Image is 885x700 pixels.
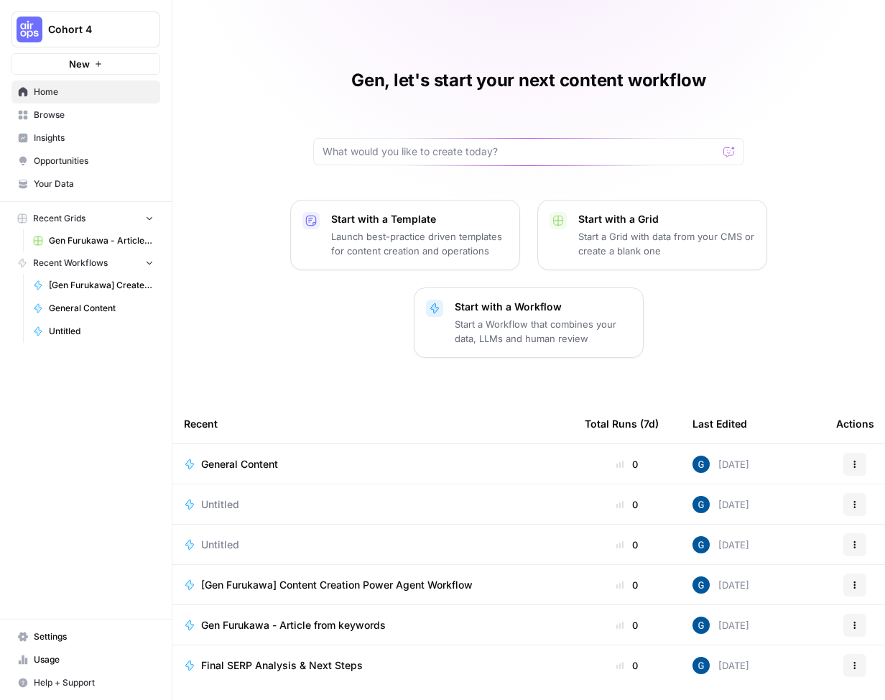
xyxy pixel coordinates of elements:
div: Recent [184,404,562,443]
a: Settings [11,625,160,648]
a: Your Data [11,172,160,195]
a: General Content [27,297,160,320]
span: Untitled [201,538,239,552]
img: qd2a6s3w5hfdcqb82ik0wk3no9aw [692,576,710,594]
a: Home [11,80,160,103]
a: Browse [11,103,160,126]
button: Help + Support [11,671,160,694]
a: Insights [11,126,160,149]
span: Untitled [49,325,154,338]
button: Start with a TemplateLaunch best-practice driven templates for content creation and operations [290,200,520,270]
button: Recent Grids [11,208,160,229]
a: Final SERP Analysis & Next Steps [184,658,562,673]
img: qd2a6s3w5hfdcqb82ik0wk3no9aw [692,657,710,674]
p: Start a Grid with data from your CMS or create a blank one [578,229,755,258]
img: qd2a6s3w5hfdcqb82ik0wk3no9aw [692,456,710,473]
img: Cohort 4 Logo [17,17,42,42]
span: Recent Workflows [33,257,108,270]
a: Usage [11,648,160,671]
a: Gen Furukawa - Article from keywords Grid [27,229,160,252]
img: qd2a6s3w5hfdcqb82ik0wk3no9aw [692,536,710,553]
span: Final SERP Analysis & Next Steps [201,658,363,673]
input: What would you like to create today? [323,144,718,159]
span: [Gen Furukawa] Content Creation Power Agent Workflow [201,578,473,592]
div: Total Runs (7d) [585,404,659,443]
div: [DATE] [692,496,749,513]
button: Workspace: Cohort 4 [11,11,160,47]
div: [DATE] [692,617,749,634]
a: Gen Furukawa - Article from keywords [184,618,562,632]
span: [Gen Furukawa] Create LLM Outline [49,279,154,292]
a: Untitled [184,538,562,552]
div: [DATE] [692,456,749,473]
div: Actions [836,404,874,443]
div: 0 [585,538,669,552]
p: Start with a Template [331,212,508,226]
span: Your Data [34,178,154,190]
span: General Content [201,457,278,471]
span: Cohort 4 [48,22,135,37]
a: Untitled [27,320,160,343]
img: qd2a6s3w5hfdcqb82ik0wk3no9aw [692,617,710,634]
span: Settings [34,630,154,643]
div: 0 [585,658,669,673]
h1: Gen, let's start your next content workflow [351,69,706,92]
span: Help + Support [34,676,154,689]
p: Start with a Grid [578,212,755,226]
a: Untitled [184,497,562,512]
span: Browse [34,109,154,121]
span: Gen Furukawa - Article from keywords [201,618,386,632]
a: Opportunities [11,149,160,172]
p: Launch best-practice driven templates for content creation and operations [331,229,508,258]
span: Insights [34,132,154,144]
button: New [11,53,160,75]
span: Untitled [201,497,239,512]
img: qd2a6s3w5hfdcqb82ik0wk3no9aw [692,496,710,513]
div: 0 [585,618,669,632]
p: Start with a Workflow [455,300,631,314]
div: [DATE] [692,657,749,674]
div: [DATE] [692,576,749,594]
div: 0 [585,457,669,471]
span: New [69,57,90,71]
div: 0 [585,578,669,592]
span: Usage [34,653,154,666]
button: Start with a WorkflowStart a Workflow that combines your data, LLMs and human review [414,287,644,358]
div: Last Edited [692,404,747,443]
button: Start with a GridStart a Grid with data from your CMS or create a blank one [537,200,767,270]
a: [Gen Furukawa] Create LLM Outline [27,274,160,297]
div: 0 [585,497,669,512]
span: Gen Furukawa - Article from keywords Grid [49,234,154,247]
span: General Content [49,302,154,315]
div: [DATE] [692,536,749,553]
button: Recent Workflows [11,252,160,274]
a: General Content [184,457,562,471]
p: Start a Workflow that combines your data, LLMs and human review [455,317,631,346]
span: Home [34,86,154,98]
span: Opportunities [34,155,154,167]
a: [Gen Furukawa] Content Creation Power Agent Workflow [184,578,562,592]
span: Recent Grids [33,212,85,225]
